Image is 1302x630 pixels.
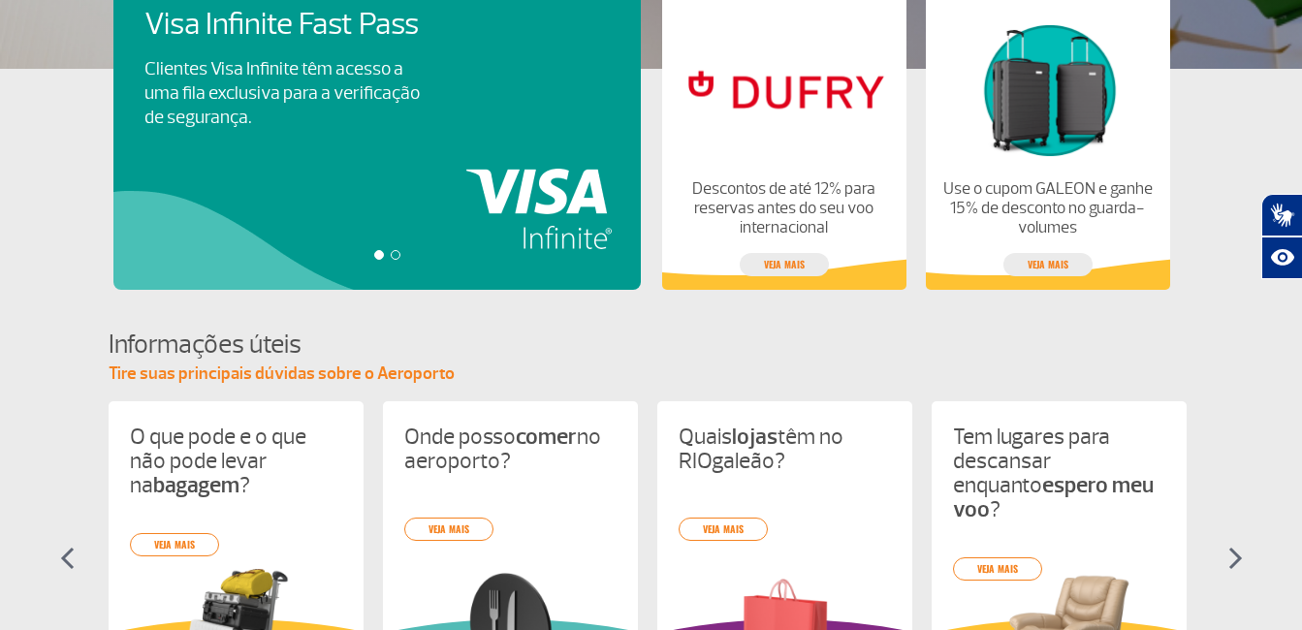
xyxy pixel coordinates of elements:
img: Guarda-volumes [941,15,1153,164]
img: Lojas [678,15,889,164]
h4: Visa Infinite Fast Pass [144,7,453,43]
button: Abrir tradutor de língua de sinais. [1261,194,1302,236]
h4: Informações úteis [109,327,1194,362]
a: veja mais [679,518,768,541]
a: veja mais [740,253,829,276]
strong: comer [516,423,577,451]
a: Visa Infinite Fast PassClientes Visa Infinite têm acesso a uma fila exclusiva para a verificação ... [144,7,610,130]
a: veja mais [1003,253,1093,276]
img: seta-direita [1228,547,1243,570]
p: Descontos de até 12% para reservas antes do seu voo internacional [678,179,889,237]
strong: lojas [732,423,778,451]
a: veja mais [404,518,493,541]
div: Plugin de acessibilidade da Hand Talk. [1261,194,1302,279]
strong: espero meu voo [953,471,1154,523]
p: Use o cupom GALEON e ganhe 15% de desconto no guarda-volumes [941,179,1153,237]
p: Onde posso no aeroporto? [404,425,617,473]
button: Abrir recursos assistivos. [1261,236,1302,279]
p: Tire suas principais dúvidas sobre o Aeroporto [109,362,1194,386]
strong: bagagem [153,471,239,499]
a: veja mais [130,533,219,556]
p: Clientes Visa Infinite têm acesso a uma fila exclusiva para a verificação de segurança. [144,57,420,130]
p: Quais têm no RIOgaleão? [679,425,891,473]
a: veja mais [953,557,1042,581]
img: seta-esquerda [60,547,75,570]
p: Tem lugares para descansar enquanto ? [953,425,1165,521]
p: O que pode e o que não pode levar na ? [130,425,342,497]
